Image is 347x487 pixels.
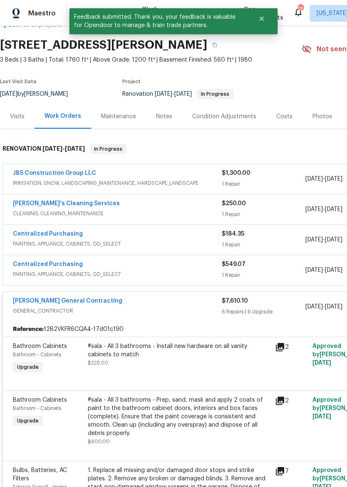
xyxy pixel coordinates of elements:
span: - [305,175,342,183]
a: [PERSON_NAME] General Contracting [13,298,122,304]
div: Condition Adjustments [192,112,256,121]
span: PAINTING, APPLIANCE, CABINETS, OD_SELECT [13,240,222,248]
a: Centralized Purchasing [13,261,83,267]
div: Photos [312,112,332,121]
div: Maintenance [101,112,136,121]
span: [DATE] [312,414,331,420]
span: Project [122,79,141,84]
span: Upgrade [14,363,42,371]
button: Copy Address [207,37,222,52]
span: $600.00 [88,439,110,444]
a: [PERSON_NAME]'s Cleaning Services [13,201,120,206]
span: IRRIGATION, SNOW, LANDSCAPING_MAINTENANCE, HARDSCAPE_LANDSCAPE [13,179,222,187]
span: [DATE] [65,146,85,152]
span: In Progress [198,92,233,97]
span: - [305,236,342,244]
div: Visits [10,112,25,121]
b: Reference: [13,325,44,333]
span: [DATE] [305,267,323,273]
span: Work Orders [142,5,164,22]
span: $549.07 [222,261,245,267]
div: 22 [297,5,303,13]
div: 6 Repairs | 6 Upgrade [222,308,305,316]
div: 1 Repair [222,241,305,249]
span: [DATE] [312,360,331,366]
div: 1 Repair [222,210,305,219]
div: 2 [275,396,307,406]
span: Feedback submitted. Thank you, your feedback is valuable for Opendoor to manage & train trade par... [69,8,248,34]
span: $184.35 [222,231,244,237]
h6: RENOVATION [2,144,85,154]
span: Bulbs, Batteries, AC Filters [13,467,67,482]
span: - [305,266,342,274]
a: JBS Construction Group LLC [13,170,96,176]
span: - [155,91,192,97]
span: $1,300.00 [222,170,250,176]
span: - [305,205,342,214]
span: $225.00 [88,360,108,365]
div: 2 [275,342,307,352]
div: Work Orders [45,112,81,120]
span: [DATE] [42,146,62,152]
span: Geo Assignments [243,5,283,22]
div: Costs [276,112,292,121]
span: [DATE] [325,304,342,310]
div: 7 [275,466,307,476]
span: Bathroom - Cabinets [13,406,61,411]
span: [DATE] [305,176,323,182]
span: - [305,303,342,311]
div: #sala - All 3 bathrooms - Install new hardware on all vanity cabinets to match [88,342,270,359]
span: [DATE] [305,237,323,243]
div: #sala - All 3 bathrooms - Prep, sand, mask and apply 2 coats of paint to the bathroom cabinet doo... [88,396,270,437]
div: 1 Repair [222,180,305,188]
span: Bathroom Cabinets [13,343,67,349]
span: Maestro [28,9,56,17]
span: Upgrade [14,417,42,425]
span: [DATE] [325,267,342,273]
span: $250.00 [222,201,246,206]
span: [DATE] [305,206,323,212]
span: Bathroom Cabinets [13,397,67,403]
div: 1 Repair [222,271,305,279]
button: Close [248,10,275,27]
span: [DATE] [325,206,342,212]
span: GENERAL_CONTRACTOR [13,307,222,315]
span: - [42,146,85,152]
span: [DATE] [305,304,323,310]
div: Notes [156,112,172,121]
span: PAINTING, APPLIANCE, CABINETS, OD_SELECT [13,270,222,278]
a: Centralized Purchasing [13,231,83,237]
span: [DATE] [155,91,172,97]
span: [DATE] [325,237,342,243]
span: In Progress [91,145,126,153]
span: CLEANING, CLEANING_MAINTENANCE [13,209,222,218]
span: Bathroom - Cabinets [13,352,61,357]
span: $7,610.10 [222,298,248,304]
span: [DATE] [325,176,342,182]
span: Renovation [122,91,233,97]
span: [DATE] [174,91,192,97]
